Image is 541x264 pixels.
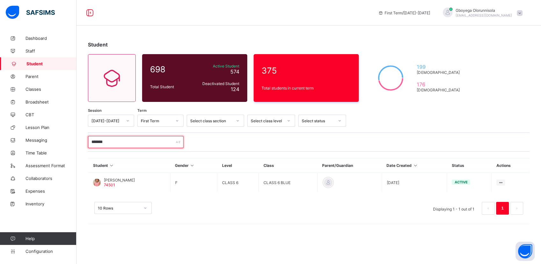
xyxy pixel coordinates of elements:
[88,158,170,173] th: Student
[217,173,259,192] td: CLASS 6
[104,178,135,182] span: [PERSON_NAME]
[6,6,55,19] img: safsims
[88,41,108,48] span: Student
[25,87,76,92] span: Classes
[25,163,76,168] span: Assessment Format
[382,158,447,173] th: Date Created
[251,118,283,123] div: Select class level
[516,242,535,261] button: Open asap
[25,138,76,143] span: Messaging
[510,202,523,215] button: next page
[170,173,217,192] td: F
[26,61,76,66] span: Student
[25,36,76,41] span: Dashboard
[456,8,512,13] span: Gboyega Olorunnisola
[104,182,115,187] span: 74501
[141,118,172,123] div: First Term
[496,202,509,215] li: 1
[436,8,526,18] div: GboyegaOlorunnisola
[259,173,317,192] td: CLASS 6 BLUE
[25,112,76,117] span: CBT
[25,99,76,104] span: Broadsheet
[499,204,505,212] a: 1
[492,158,530,173] th: Actions
[190,163,195,168] i: Sort in Ascending Order
[25,236,76,241] span: Help
[170,158,217,173] th: Gender
[109,163,114,168] i: Sort in Ascending Order
[25,201,76,206] span: Inventory
[262,66,351,75] span: 375
[417,88,462,92] span: [DEMOGRAPHIC_DATA]
[456,13,512,17] span: [EMAIL_ADDRESS][DOMAIN_NAME]
[428,202,479,215] li: Displaying 1 - 1 out of 1
[25,150,76,155] span: Time Table
[25,48,76,54] span: Staff
[417,64,462,70] span: 199
[302,118,334,123] div: Select status
[25,125,76,130] span: Lesson Plan
[231,86,239,92] span: 124
[510,202,523,215] li: 下一页
[25,249,76,254] span: Configuration
[190,118,232,123] div: Select class section
[417,81,462,88] span: 176
[98,206,140,210] div: 10 Rows
[378,11,430,15] span: session/term information
[25,74,76,79] span: Parent
[317,158,382,173] th: Parent/Guardian
[194,81,239,86] span: Deactivated Student
[137,108,147,113] span: Term
[150,64,191,74] span: 698
[417,70,462,75] span: [DEMOGRAPHIC_DATA]
[447,158,492,173] th: Status
[25,176,76,181] span: Collaborators
[382,173,447,192] td: [DATE]
[217,158,259,173] th: Level
[148,83,192,91] div: Total Student
[25,189,76,194] span: Expenses
[482,202,494,215] button: prev page
[262,86,351,90] span: Total students in current term
[91,118,122,123] div: [DATE]-[DATE]
[454,180,467,184] span: active
[88,108,102,113] span: Session
[230,68,239,75] span: 574
[482,202,494,215] li: 上一页
[413,163,418,168] i: Sort in Ascending Order
[194,64,239,68] span: Active Student
[259,158,317,173] th: Class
